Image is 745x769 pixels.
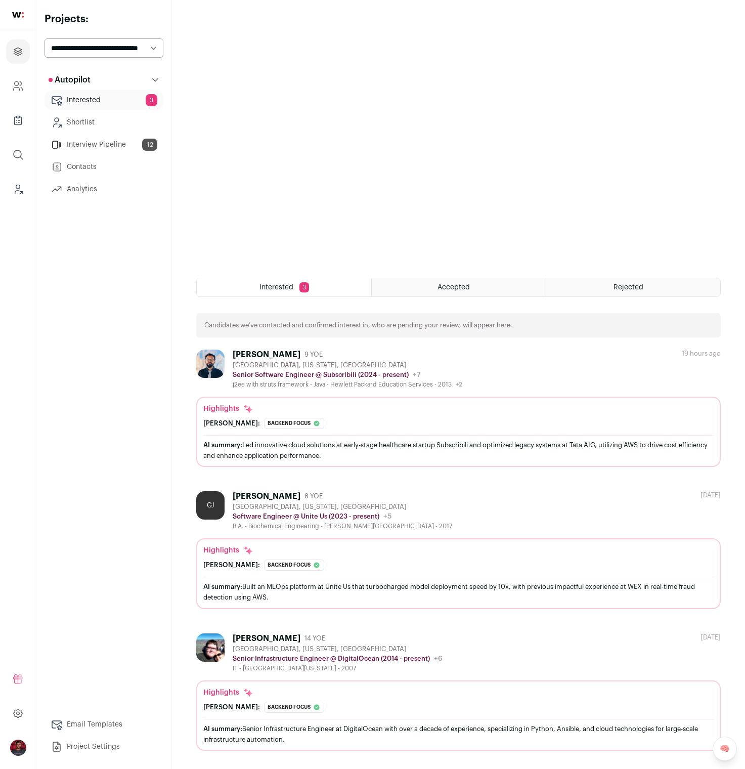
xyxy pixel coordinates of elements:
span: 8 YOE [304,492,323,500]
span: +6 [434,655,443,662]
a: Rejected [546,278,720,296]
span: Accepted [437,284,470,291]
div: Highlights [203,545,253,556]
div: [PERSON_NAME] [233,350,300,360]
p: Senior Software Engineer @ Subscribili (2024 - present) [233,371,409,379]
a: Leads (Backoffice) [6,177,30,201]
div: [GEOGRAPHIC_DATA], [US_STATE], [GEOGRAPHIC_DATA] [233,503,452,511]
span: +5 [383,513,391,520]
a: [PERSON_NAME] 9 YOE [GEOGRAPHIC_DATA], [US_STATE], [GEOGRAPHIC_DATA] Senior Software Engineer @ S... [196,350,721,467]
span: AI summary: [203,442,242,448]
a: Shortlist [45,112,163,133]
img: 9e8ef609b44c00231e6c7d568d4aa25bf7c22e498e2fb86fb6782eaf1123b855.jpg [196,633,225,662]
div: Led innovative cloud solutions at early-stage healthcare startup Subscribili and optimized legacy... [203,440,714,461]
a: Accepted [372,278,546,296]
img: 221213-medium_jpg [10,740,26,756]
p: Senior Infrastructure Engineer @ DigitalOcean (2014 - present) [233,655,430,663]
div: [PERSON_NAME] [233,491,300,501]
a: Analytics [45,179,163,199]
img: 423769c0c95fb404cf0071e696c61de22f15ba6efbaa2a727705d7469300c5c4.jpg [196,350,225,378]
span: 14 YOE [304,634,325,643]
div: Highlights [203,688,253,698]
div: [PERSON_NAME] [233,633,300,644]
a: Contacts [45,157,163,177]
span: +7 [413,371,421,378]
div: Highlights [203,404,253,414]
div: 19 hours ago [682,350,721,358]
div: Backend focus [264,560,324,571]
div: Built an MLOps platform at Unite Us that turbocharged model deployment speed by 10x, with previou... [203,581,714,603]
div: [PERSON_NAME]: [203,419,260,428]
div: [PERSON_NAME]: [203,561,260,569]
span: AI summary: [203,725,242,732]
p: Autopilot [49,74,91,86]
div: IT - [GEOGRAPHIC_DATA][US_STATE] - 2007 [233,664,443,672]
div: Senior Infrastructure Engineer at DigitalOcean with over a decade of experience, specializing in ... [203,723,714,745]
div: B.A. - Biochemical Engineering - [PERSON_NAME][GEOGRAPHIC_DATA] - 2017 [233,522,452,530]
div: Backend focus [264,702,324,713]
div: [DATE] [700,491,721,499]
span: Rejected [613,284,643,291]
div: GJ [196,491,225,520]
a: Company Lists [6,108,30,133]
span: +2 [456,381,462,388]
a: Project Settings [45,737,163,757]
div: [PERSON_NAME]: [203,703,260,711]
a: Projects [6,39,30,64]
span: 3 [146,94,157,106]
span: 12 [142,139,157,151]
a: Interested3 [45,90,163,110]
a: 🧠 [713,737,737,761]
button: Autopilot [45,70,163,90]
a: Interview Pipeline12 [45,135,163,155]
div: [GEOGRAPHIC_DATA], [US_STATE], [GEOGRAPHIC_DATA] [233,361,462,369]
img: wellfound-shorthand-0d5821cbd27db2630d0214b213865d53afaa358527fdda9d0ea32b1df1b89c2c.svg [12,12,24,18]
button: Open dropdown [10,740,26,756]
span: AI summary: [203,583,242,590]
a: Email Templates [45,714,163,735]
p: Software Engineer @ Unite Us (2023 - present) [233,512,379,521]
div: [GEOGRAPHIC_DATA], [US_STATE], [GEOGRAPHIC_DATA] [233,645,443,653]
div: j2ee with struts framework - Java - Hewlett Packard Education Services - 2013 [233,380,462,389]
a: [PERSON_NAME] 14 YOE [GEOGRAPHIC_DATA], [US_STATE], [GEOGRAPHIC_DATA] Senior Infrastructure Engin... [196,633,721,751]
div: [DATE] [700,633,721,642]
a: Company and ATS Settings [6,74,30,98]
span: 9 YOE [304,351,323,359]
p: Candidates we’ve contacted and confirmed interest in, who are pending your review, will appear here. [204,321,512,329]
a: GJ [PERSON_NAME] 8 YOE [GEOGRAPHIC_DATA], [US_STATE], [GEOGRAPHIC_DATA] Software Engineer @ Unite... [196,491,721,609]
div: Backend focus [264,418,324,429]
h2: Projects: [45,12,163,26]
